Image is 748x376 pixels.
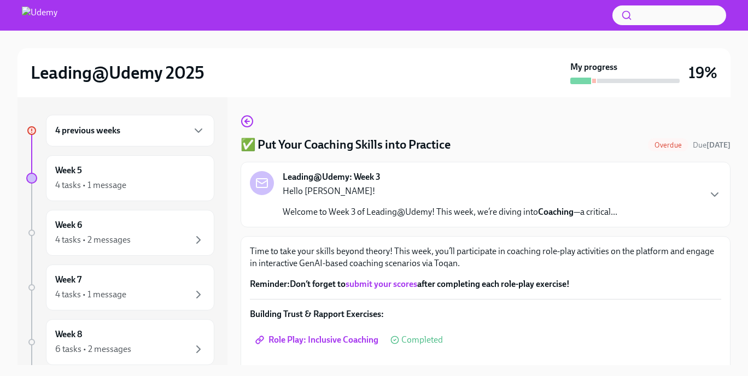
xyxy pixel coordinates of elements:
[688,63,717,83] h3: 19%
[538,207,574,217] strong: Coaching
[250,279,290,289] strong: Reminder:
[250,245,721,269] p: Time to take your skills beyond theory! This week, you’ll participate in coaching role-play activ...
[26,265,214,310] a: Week 74 tasks • 1 message
[250,309,384,319] strong: Building Trust & Rapport Exercises:
[283,206,617,218] p: Welcome to Week 3 of Leading@Udemy! This week, we’re diving into —a critical...
[55,234,131,246] div: 4 tasks • 2 messages
[22,7,57,24] img: Udemy
[250,329,386,351] a: Role Play: Inclusive Coaching
[401,336,443,344] span: Completed
[55,274,81,286] h6: Week 7
[241,137,451,153] h4: ✅ Put Your Coaching Skills into Practice
[31,62,204,84] h2: Leading@Udemy 2025
[693,140,731,150] span: October 3rd, 2025 09:00
[346,279,417,289] a: submit your scores
[26,155,214,201] a: Week 54 tasks • 1 message
[258,334,378,345] span: Role Play: Inclusive Coaching
[55,328,82,340] h6: Week 8
[706,140,731,150] strong: [DATE]
[26,210,214,256] a: Week 64 tasks • 2 messages
[55,179,126,191] div: 4 tasks • 1 message
[283,171,381,183] strong: Leading@Udemy: Week 3
[26,319,214,365] a: Week 86 tasks • 2 messages
[283,185,617,197] p: Hello [PERSON_NAME]!
[693,140,731,150] span: Due
[648,141,688,149] span: Overdue
[46,115,214,146] div: 4 previous weeks
[55,219,82,231] h6: Week 6
[55,343,131,355] div: 6 tasks • 2 messages
[55,164,82,177] h6: Week 5
[55,289,126,301] div: 4 tasks • 1 message
[250,279,570,289] strong: Don’t forget to after completing each role-play exercise!
[55,125,120,137] h6: 4 previous weeks
[570,61,617,73] strong: My progress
